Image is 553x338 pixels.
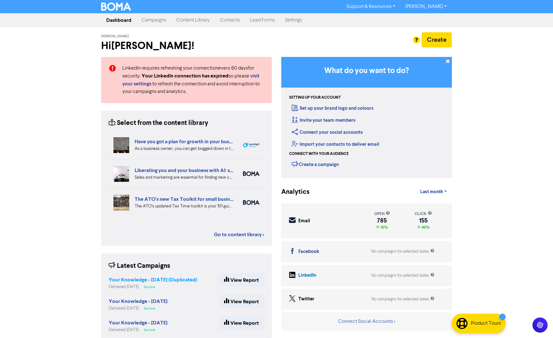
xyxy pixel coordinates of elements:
div: Select from the content library [109,118,208,128]
a: Liberating you and your business with AI: sales and marketing [135,167,272,174]
div: Setting up your account [289,95,341,101]
strong: Your Knowledge - [DATE] (Duplicated) [109,277,197,283]
a: View Report [219,316,264,330]
h2: Hi [PERSON_NAME] ! [101,40,272,52]
img: spotlight [243,143,259,148]
a: Dashboard [101,14,137,27]
strong: Your Knowledge - [DATE] [109,320,167,326]
div: Facebook [298,248,319,255]
a: visit your settings [122,74,259,87]
span: 10% [379,225,388,230]
a: Your Knowledge - [DATE] (Duplicated) [109,278,197,283]
a: [PERSON_NAME] [400,2,452,12]
a: Your Knowledge - [DATE] [109,299,167,304]
div: 785 [374,218,390,223]
a: Set up your brand logo and colours [292,105,374,111]
span: Last month [420,189,443,195]
span: Success [144,329,155,332]
a: Invite your team members [292,117,355,123]
a: The ATO's new Tax Toolkit for small business owners [135,196,255,202]
a: Import your contacts to deliver email [292,141,379,147]
a: Lead Forms [245,14,280,27]
a: Content Library [171,14,215,27]
div: Analytics [281,187,302,197]
span: [PERSON_NAME] [101,34,129,39]
div: Twitter [298,296,314,303]
span: Success [144,307,155,310]
div: Create a campaign [292,159,339,169]
div: No campaigns for selected dates [371,249,434,255]
div: 155 [415,218,432,223]
button: Create [422,32,452,47]
a: Your Knowledge - [DATE] [109,321,167,326]
a: Contacts [215,14,245,27]
iframe: Chat Widget [521,308,553,338]
div: Latest Campaigns [109,261,170,271]
a: Last month [415,186,452,198]
div: Connect with your audience [289,151,349,157]
div: As a business owner, you can get bogged down in the demands of day-to-day business. We can help b... [135,145,234,152]
div: Delivered [DATE] [109,284,197,290]
div: Sales and marketing are essential for finding new customers but eat into your business time. We e... [135,174,234,181]
span: Success [144,286,155,289]
div: Getting Started in BOMA [281,57,452,178]
img: BOMA Logo [101,3,131,11]
div: LinkedIn requires refreshing your connection every 60 days for security. so please to refresh the... [118,65,269,95]
a: View Report [219,273,264,287]
a: Campaigns [137,14,171,27]
div: Delivered [DATE] [109,305,167,311]
a: Support & Resources [341,2,400,12]
h3: What do you want to do? [291,66,442,76]
strong: Your LinkedIn connection has expired [142,73,228,79]
div: LinkedIn [298,272,316,279]
a: Have you got a plan for growth in your business? [135,138,243,145]
div: Email [298,218,310,225]
button: Connect Social Accounts > [338,317,396,326]
div: open [374,211,390,217]
a: Go to content library > [214,231,264,238]
strong: Your Knowledge - [DATE] [109,298,167,304]
a: View Report [219,295,264,308]
a: Settings [280,14,307,27]
div: The ATO’s updated Tax Time toolkit is your 101 guide to business taxes. We’ve summarised the key ... [135,203,234,210]
div: click [415,211,432,217]
div: No campaigns for selected dates [371,296,434,302]
img: boma [243,171,259,176]
span: 40% [420,225,429,230]
div: Delivered [DATE] [109,327,167,333]
a: Connect your social accounts [292,129,363,135]
img: boma [243,200,259,205]
div: No campaigns for selected dates [371,273,434,279]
